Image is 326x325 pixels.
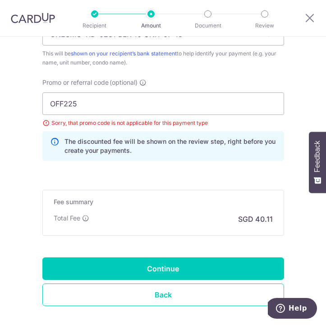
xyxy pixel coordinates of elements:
a: shown on your recipient’s bank statement [71,50,177,57]
input: Continue [42,257,284,280]
p: The discounted fee will be shown on the review step, right before you create your payments. [64,137,276,155]
h5: Fee summary [54,197,273,206]
p: Review [247,21,283,30]
span: (optional) [110,78,138,87]
button: Feedback - Show survey [309,132,326,193]
div: This will be to help identify your payment (e.g. your name, unit number, condo name). [42,49,284,67]
span: Feedback [313,141,321,172]
p: Recipient [77,21,113,30]
p: Document [190,21,226,30]
p: SGD 40.11 [238,214,273,224]
a: Back [42,284,284,306]
p: Total Fee [54,214,80,223]
div: Sorry, that promo code is not applicable for this payment type [42,119,284,128]
img: CardUp [11,13,55,23]
iframe: Opens a widget where you can find more information [268,298,317,320]
span: Promo or referral code [42,78,109,87]
p: Amount [133,21,169,30]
